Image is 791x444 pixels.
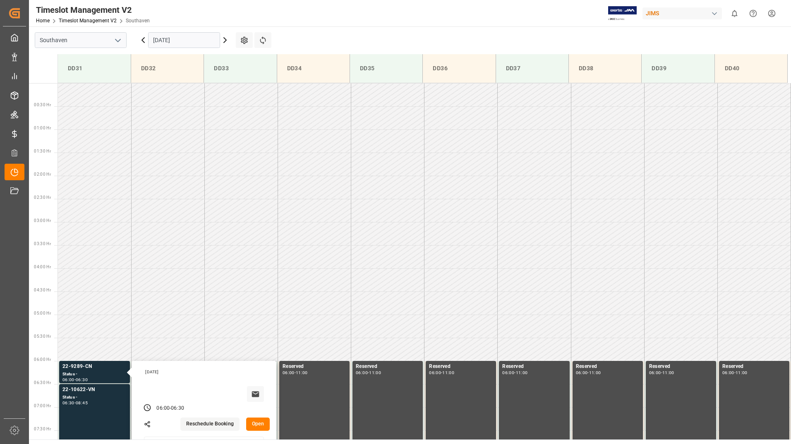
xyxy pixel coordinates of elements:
div: Reserved [576,363,640,371]
button: open menu [111,34,124,47]
span: 06:30 Hr [34,380,51,385]
div: 06:00 [62,378,74,382]
div: DD37 [503,61,562,76]
div: - [734,371,736,375]
div: 11:00 [589,371,601,375]
div: 11:00 [296,371,308,375]
span: 01:00 Hr [34,126,51,130]
input: Type to search/select [35,32,127,48]
div: DD36 [429,61,489,76]
span: 06:00 Hr [34,357,51,362]
div: 11:00 [442,371,454,375]
div: DD35 [357,61,416,76]
button: Help Center [744,4,762,23]
div: 06:00 [576,371,588,375]
span: 03:30 Hr [34,241,51,246]
div: DD31 [65,61,124,76]
input: DD.MM.YYYY [148,32,220,48]
span: 02:30 Hr [34,195,51,200]
span: 04:00 Hr [34,265,51,269]
button: Reschedule Booking [180,418,240,431]
button: JIMS [642,5,725,21]
a: Home [36,18,50,24]
span: 07:00 Hr [34,403,51,408]
div: 22-10622-VN [62,386,127,394]
a: Timeslot Management V2 [59,18,117,24]
button: show 0 new notifications [725,4,744,23]
div: Reserved [429,363,493,371]
div: Reserved [356,363,419,371]
div: DD33 [211,61,270,76]
div: Status - [62,371,127,378]
div: DD34 [284,61,343,76]
div: Reserved [722,363,786,371]
div: [DATE] [142,369,267,375]
img: Exertis%20JAM%20-%20Email%20Logo.jpg_1722504956.jpg [608,6,637,21]
div: 06:30 [171,405,184,412]
div: 06:30 [62,401,74,405]
span: 04:30 Hr [34,288,51,292]
div: - [661,371,662,375]
div: - [587,371,589,375]
div: 11:00 [662,371,674,375]
div: JIMS [642,7,722,19]
div: DD32 [138,61,197,76]
div: Status - [62,394,127,401]
span: 02:00 Hr [34,172,51,177]
div: 06:00 [502,371,514,375]
span: 05:00 Hr [34,311,51,315]
div: 06:00 [356,371,368,375]
div: 06:00 [429,371,441,375]
span: 03:00 Hr [34,218,51,223]
button: Open [246,418,270,431]
div: - [441,371,442,375]
div: Reserved [283,363,346,371]
div: - [295,371,296,375]
div: DD39 [648,61,707,76]
div: - [74,378,76,382]
div: 06:00 [283,371,295,375]
div: DD40 [721,61,781,76]
div: Reserved [502,363,566,371]
div: - [170,405,171,412]
div: 06:30 [76,378,88,382]
div: - [514,371,515,375]
div: 11:00 [736,371,748,375]
div: 06:00 [722,371,734,375]
div: - [368,371,369,375]
div: Reserved [649,363,713,371]
div: 22-9289-CN [62,363,127,371]
div: 06:00 [649,371,661,375]
div: Timeslot Management V2 [36,4,150,16]
div: 06:00 [156,405,170,412]
span: 01:30 Hr [34,149,51,153]
div: DD38 [575,61,635,76]
span: 00:30 Hr [34,103,51,107]
span: 05:30 Hr [34,334,51,339]
div: 08:45 [76,401,88,405]
div: 11:00 [516,371,528,375]
div: 11:00 [369,371,381,375]
span: 07:30 Hr [34,427,51,431]
div: - [74,401,76,405]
